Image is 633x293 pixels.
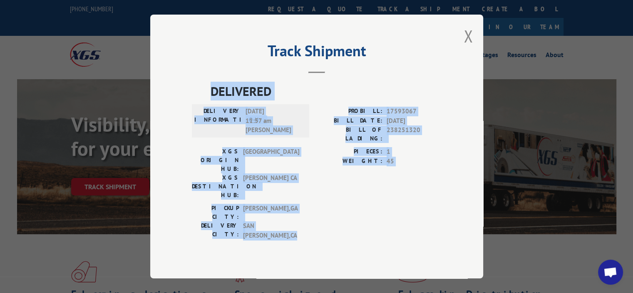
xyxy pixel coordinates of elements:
span: 238251320 [387,125,442,143]
label: BILL OF LADING: [317,125,382,143]
span: [DATE] [387,116,442,126]
span: DELIVERED [211,82,442,100]
label: XGS ORIGIN HUB: [192,147,239,173]
button: Close modal [464,25,473,47]
span: 17593067 [387,107,442,116]
span: [PERSON_NAME] CA [243,173,299,200]
span: [DATE] 11:57 am [PERSON_NAME] [246,107,302,135]
span: [GEOGRAPHIC_DATA] [243,147,299,173]
label: WEIGHT: [317,157,382,166]
label: XGS DESTINATION HUB: [192,173,239,200]
span: 1 [387,147,442,157]
label: DELIVERY CITY: [192,221,239,240]
span: 45 [387,157,442,166]
label: PICKUP CITY: [192,204,239,221]
h2: Track Shipment [192,45,442,61]
label: PROBILL: [317,107,382,116]
div: Open chat [598,260,623,285]
label: DELIVERY INFORMATION: [194,107,241,135]
label: PIECES: [317,147,382,157]
span: [PERSON_NAME] , GA [243,204,299,221]
span: SAN [PERSON_NAME] , CA [243,221,299,240]
label: BILL DATE: [317,116,382,126]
